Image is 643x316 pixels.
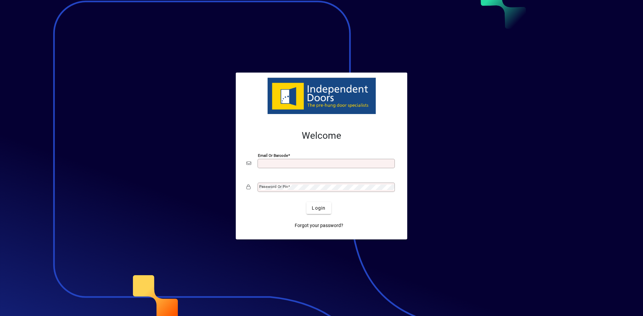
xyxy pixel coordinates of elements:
span: Login [312,205,326,212]
mat-label: Password or Pin [259,184,288,189]
mat-label: Email or Barcode [258,153,288,158]
button: Login [306,202,331,214]
h2: Welcome [246,130,397,141]
a: Forgot your password? [292,219,346,231]
span: Forgot your password? [295,222,343,229]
